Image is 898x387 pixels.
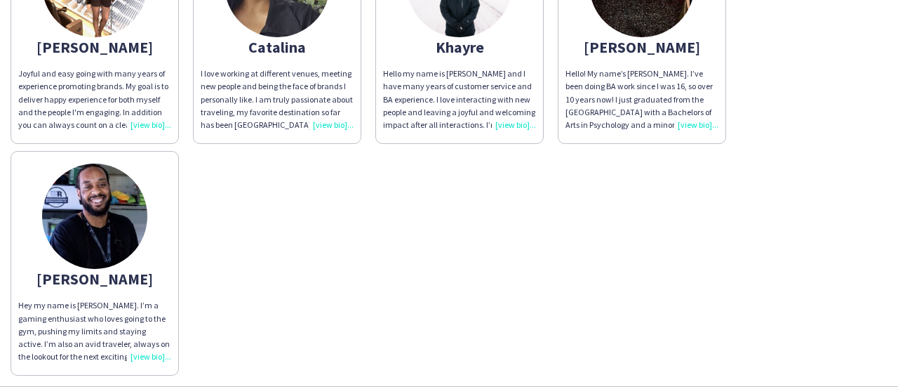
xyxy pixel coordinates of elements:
div: Catalina [201,41,354,53]
div: [PERSON_NAME] [565,41,718,53]
div: [PERSON_NAME] [18,41,171,53]
div: Hello my name is [PERSON_NAME] and I have many years of customer service and BA experience. I lov... [383,67,536,131]
div: [PERSON_NAME] [18,273,171,285]
div: Hey my name is [PERSON_NAME]. I’m a gaming enthusiast who loves going to the gym, pushing my limi... [18,299,171,363]
div: Hello! My name’s [PERSON_NAME]. I’ve been doing BA work since I was 16, so over 10 years now! I j... [565,67,718,131]
img: thumb-66ba40d03a46c.jpeg [42,164,147,269]
div: I love working at different venues, meeting new people and being the face of brands I personally ... [201,67,354,131]
div: Joyful and easy going with many years of experience promoting brands. My goal is to deliver happy... [18,67,171,131]
div: Khayre [383,41,536,53]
